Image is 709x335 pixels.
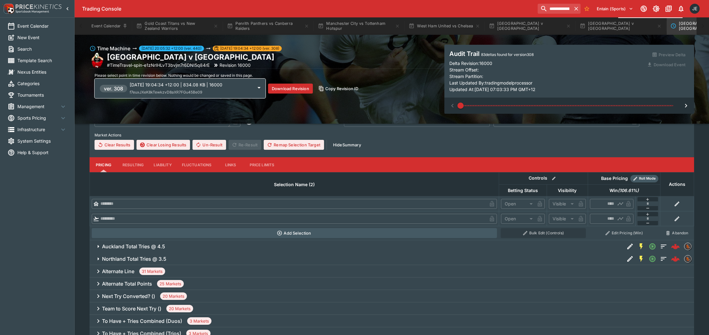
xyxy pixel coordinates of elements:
button: Edit Pricing (Win) [590,228,658,238]
div: Base Pricing [599,175,630,182]
div: James Edlin [690,4,700,14]
button: HideSummary [329,140,365,150]
p: Revision 16000 [220,62,251,68]
button: Edit Detail [624,253,636,264]
h2: Copy To Clipboard [107,52,274,62]
button: Documentation [663,3,674,14]
button: Un-Result [192,140,226,150]
div: sportingsolutions [684,243,692,250]
button: Northland Total Tries @ 3.5 [90,253,624,265]
h6: Time Machine [97,45,130,52]
button: James Edlin [688,2,702,16]
div: Show/hide Price Roll mode configuration. [630,175,658,182]
p: Copy To Clipboard [107,62,210,68]
button: Clear Results [95,140,134,150]
span: Tournaments [17,92,67,98]
button: Copy Revision ID [315,84,362,94]
span: 25 Markets [157,281,184,287]
span: Sports Pricing [17,115,59,121]
h6: Alternate Line [102,268,134,275]
button: Penrith Panthers vs Canberra Raiders [223,17,313,35]
input: search [538,4,572,14]
button: Price Limits [245,157,280,172]
div: Visible [549,214,576,224]
span: Visibility [551,187,583,194]
label: Market Actions [95,131,689,140]
div: 9aa7d122-0597-411c-b033-ed08614344a5 [671,255,680,263]
button: Abandon [662,228,692,238]
div: Open [501,214,535,224]
h6: Alternate Total Points [102,281,152,287]
button: Pricing [90,157,118,172]
img: Sportsbook Management [16,10,49,13]
span: [DATE] 19:04:34 +12:00 (ver. 308) [218,46,282,51]
h6: Team to Score Next Try () [102,305,161,312]
img: sportingsolutions [684,255,691,262]
button: Bulk Edit (Controls) [501,228,586,238]
span: Nexus Entities [17,69,67,75]
div: Open [501,199,535,209]
button: Add Selection [92,228,497,238]
button: [GEOGRAPHIC_DATA] v [GEOGRAPHIC_DATA] [485,17,575,35]
span: Selection Name (2) [267,181,322,188]
span: 31 Markets [139,268,165,275]
span: Categories [17,80,67,87]
span: Template Search [17,57,67,64]
button: West Ham United vs Chelsea [405,17,484,35]
button: Manchester City vs Tottenham Hotspur [314,17,404,35]
button: [GEOGRAPHIC_DATA] v [GEOGRAPHIC_DATA] [576,17,665,35]
h4: Audit Trail [449,50,644,58]
svg: Open [649,255,656,263]
span: Please select point in time revision below. Nothing would be changed or saved in this page. [95,73,253,78]
span: Win(106.61%) [603,187,646,194]
button: Notifications [675,3,687,14]
a: 9aa7d122-0597-411c-b033-ed08614344a5 [669,253,682,265]
button: Gold Coast Titans vs New Zealand Warriors [132,17,222,35]
button: Liability [149,157,177,172]
span: 3 Markets [187,318,211,324]
p: [DATE] 19:04:34 +12:00 | 834.08 KB | 16000 [130,81,253,88]
div: Trading Console [82,6,535,12]
button: Links [217,157,245,172]
span: [DATE] 20:05:32 +12:00 (ver. 440) [139,46,204,51]
button: Bulk edit [550,174,558,182]
button: Edit Detail [624,241,636,252]
span: f7euxJXeK8kTewkzvD8aXR7FGu45Be09 [130,90,202,94]
span: Help & Support [17,149,67,156]
button: Open [647,253,658,264]
img: logo-cerberus--red.svg [671,255,680,263]
button: SGM Enabled [636,253,647,264]
a: 252a818a-2390-488a-aee0-af04f63b13cf [669,240,682,253]
button: Totals [658,241,669,252]
h6: Next Try Converted? () [102,293,155,300]
h6: Northland Total Tries @ 3.5 [102,256,166,262]
button: Remap Selection Target [264,140,324,150]
svg: Open [649,243,656,250]
button: Resulting [118,157,149,172]
span: 20 Markets [160,293,187,300]
button: Toggle light/dark mode [651,3,662,14]
th: Actions [660,172,694,196]
button: Open [647,241,658,252]
img: sportingsolutions [684,243,691,250]
h6: Auckland Total Tries @ 4.5 [102,243,165,250]
span: New Event [17,34,67,41]
img: logo-cerberus--red.svg [671,242,680,251]
span: Search [17,46,67,52]
div: sportingsolutions [684,255,692,263]
button: Auckland Total Tries @ 4.5 [90,240,624,253]
h6: ver. 308 [104,85,123,92]
span: Event Calendar [17,23,67,29]
button: Select Tenant [593,4,637,14]
h6: To Have + Tries Combined (Duos) [102,318,182,324]
span: 83 deltas found for version 308 [481,52,534,57]
span: Betting Status [501,187,545,194]
span: Infrastructure [17,126,59,133]
span: Management [17,103,59,110]
span: Re-Result [229,140,261,150]
img: rugby_union.png [90,53,104,68]
p: Delta Revision: 16000 [449,60,492,67]
span: 20 Markets [166,306,193,312]
button: Event Calendar [88,17,131,35]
